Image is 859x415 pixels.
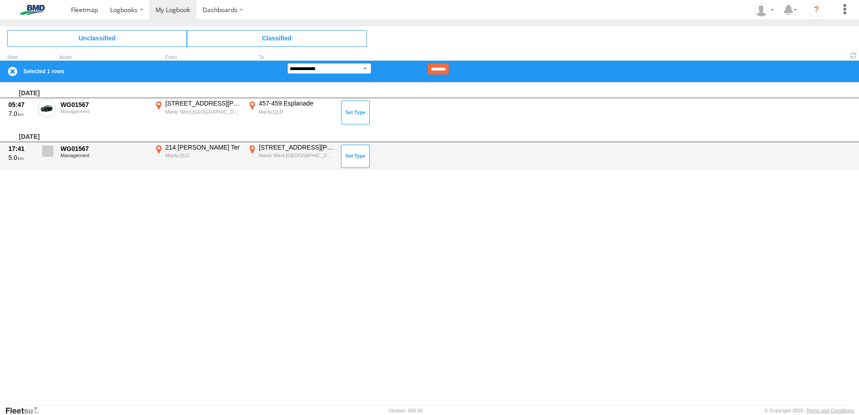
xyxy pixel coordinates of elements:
[259,152,335,159] div: Manly West,[GEOGRAPHIC_DATA]
[165,109,241,115] div: Manly West,[GEOGRAPHIC_DATA]
[61,145,148,153] div: WG01567
[59,55,149,60] div: Asset
[848,51,859,60] span: Refresh
[165,152,241,159] div: Manly,QLD
[765,408,854,413] div: © Copyright 2025 -
[7,55,34,60] div: Click to Sort
[61,109,148,114] div: Management
[187,30,367,46] span: Click to view Classified Trips
[61,101,148,109] div: WG01567
[259,109,335,115] div: Manly,QLD
[9,154,33,162] div: 5.0
[7,30,187,46] span: Click to view Unclassified Trips
[165,143,241,151] div: 214 [PERSON_NAME] Ter
[153,143,243,169] label: Click to View Event Location
[751,3,777,17] div: Matt Beggs
[806,408,854,413] a: Terms and Conditions
[153,55,243,60] div: From
[7,66,18,77] label: Clear Selection
[246,143,336,169] label: Click to View Event Location
[9,110,33,118] div: 7.0
[9,5,56,15] img: bmd-logo.svg
[9,101,33,109] div: 05:47
[165,99,241,107] div: [STREET_ADDRESS][PERSON_NAME]
[246,99,336,125] label: Click to View Event Location
[341,145,370,168] button: Click to Set
[246,55,336,60] div: To
[809,3,824,17] i: ?
[61,153,148,158] div: Management
[341,101,370,124] button: Click to Set
[259,99,335,107] div: 457-459 Esplanade
[9,145,33,153] div: 17:41
[153,99,243,125] label: Click to View Event Location
[389,408,423,413] div: Version: 306.00
[5,406,46,415] a: Visit our Website
[259,143,335,151] div: [STREET_ADDRESS][PERSON_NAME]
